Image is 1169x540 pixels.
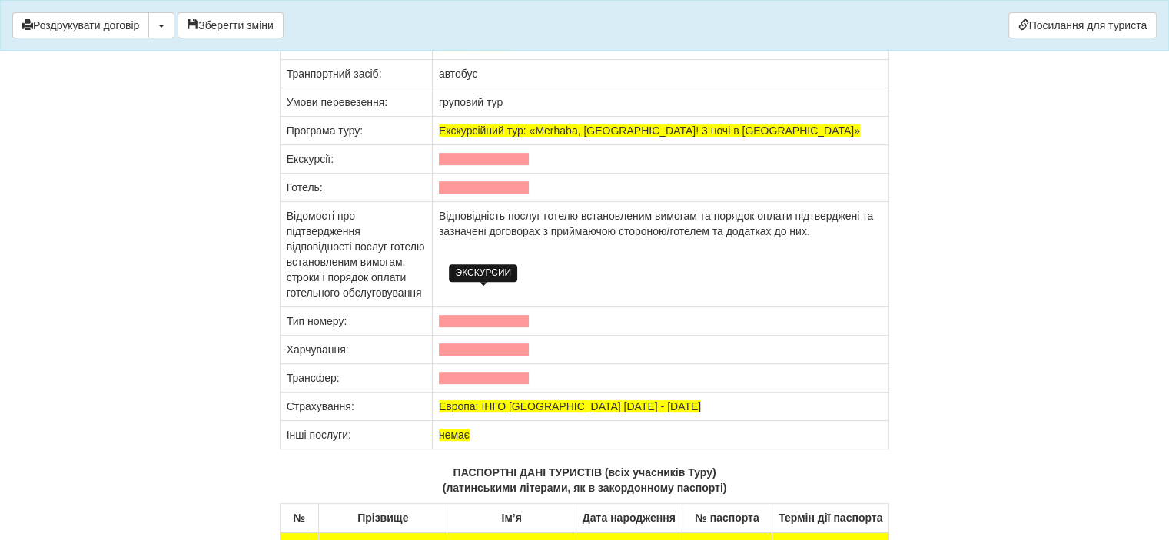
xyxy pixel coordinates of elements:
th: Ім’я [447,504,576,533]
td: Умови перевезення: [280,88,432,117]
td: Програма туру: [280,117,432,145]
td: Тип номеру: [280,307,432,336]
td: груповий тур [432,88,889,117]
td: Транпортний засіб: [280,60,432,88]
span: Европа: ІНГО [GEOGRAPHIC_DATA] [DATE] - [DATE] [439,400,701,412]
button: Роздрукувати договір [12,12,149,38]
td: Інші послуги: [280,421,432,449]
th: Прізвище [319,504,447,533]
td: Страхування: [280,393,432,421]
td: Відповідність послуг готелю встановленим вимогам та порядок оплати підтверджені та зазначені дого... [432,202,889,307]
td: автобус [432,60,889,88]
th: № [280,504,318,533]
span: Екскурсійний тур: «Merhaba, [GEOGRAPHIC_DATA]! 3 ночі в [GEOGRAPHIC_DATA]» [439,124,860,137]
span: немає [439,429,470,441]
p: ПАСПОРТНІ ДАНІ ТУРИСТІВ (всіх учасників Туру) (латинськими літерами, як в закордонному паспорті) [280,465,890,495]
th: № паспорта [682,504,772,533]
td: Екскурсії: [280,145,432,174]
div: ЭКСКУРСИИ [449,264,517,282]
td: Відомості про підтвердження відповідності послуг готелю встановленим вимогам, строки і порядок оп... [280,202,432,307]
td: Трансфер: [280,364,432,393]
td: Харчування: [280,336,432,364]
td: Готель: [280,174,432,202]
th: Дата народження [576,504,682,533]
th: Термін дії паспорта [772,504,889,533]
button: Зберегти зміни [178,12,284,38]
a: Посилання для туриста [1008,12,1157,38]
